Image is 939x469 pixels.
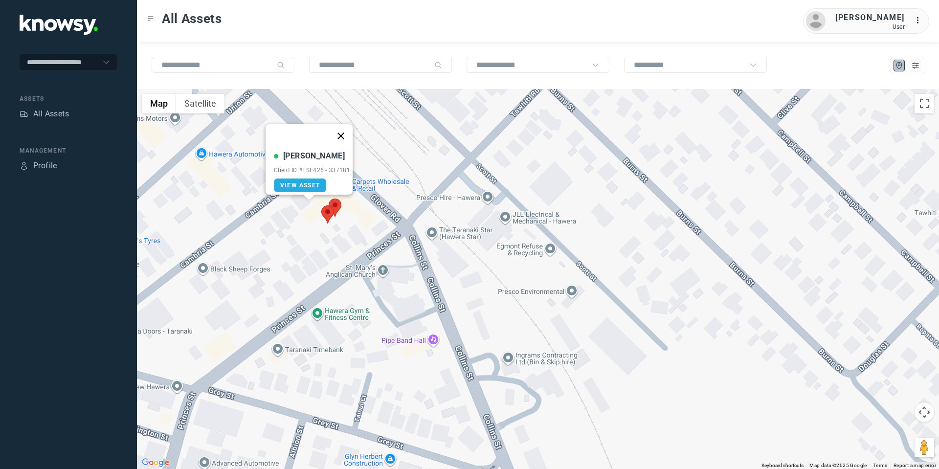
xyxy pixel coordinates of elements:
[806,11,826,31] img: avatar.png
[915,402,934,422] button: Map camera controls
[142,94,176,113] button: Show street map
[283,150,345,162] div: [PERSON_NAME]
[139,456,172,469] a: Open this area in Google Maps (opens a new window)
[895,61,904,70] div: Map
[20,15,98,35] img: Application Logo
[915,15,926,26] div: :
[915,438,934,457] button: Drag Pegman onto the map to open Street View
[915,17,925,24] tspan: ...
[139,456,172,469] img: Google
[147,15,154,22] div: Toggle Menu
[20,108,69,120] a: AssetsAll Assets
[915,15,926,28] div: :
[33,160,57,172] div: Profile
[329,124,353,148] button: Close
[20,160,57,172] a: ProfileProfile
[274,167,350,174] div: Client ID #FSF426 - 337181
[809,463,867,468] span: Map data ©2025 Google
[277,61,285,69] div: Search
[873,463,888,468] a: Terms (opens in new tab)
[20,161,28,170] div: Profile
[20,146,117,155] div: Management
[434,61,442,69] div: Search
[20,94,117,103] div: Assets
[835,12,905,23] div: [PERSON_NAME]
[911,61,920,70] div: List
[176,94,224,113] button: Show satellite imagery
[835,23,905,30] div: User
[20,110,28,118] div: Assets
[761,462,804,469] button: Keyboard shortcuts
[33,108,69,120] div: All Assets
[162,10,222,27] span: All Assets
[280,182,320,189] span: View Asset
[274,179,326,192] a: View Asset
[894,463,936,468] a: Report a map error
[915,94,934,113] button: Toggle fullscreen view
